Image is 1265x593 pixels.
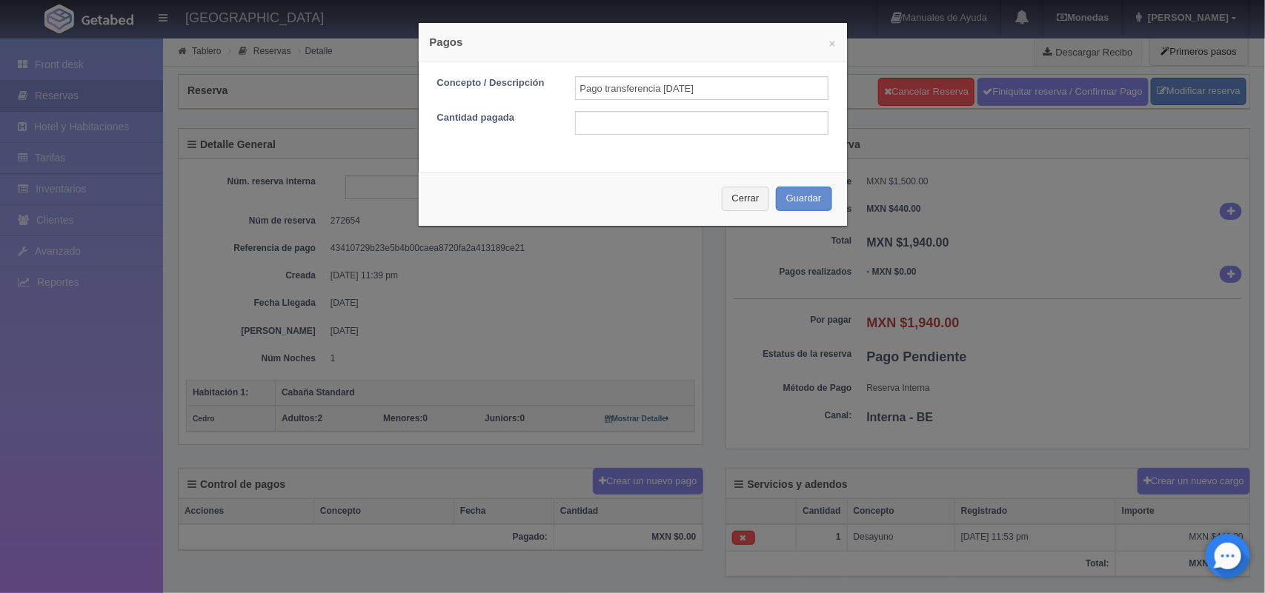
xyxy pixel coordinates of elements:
[430,34,836,50] h4: Pagos
[829,38,836,49] button: ×
[426,76,564,90] label: Concepto / Descripción
[776,187,832,211] button: Guardar
[426,111,564,125] label: Cantidad pagada
[722,187,770,211] button: Cerrar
